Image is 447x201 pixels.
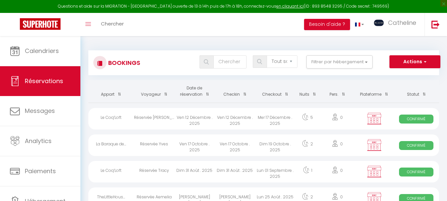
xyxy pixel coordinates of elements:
th: Sort by guest [134,80,174,103]
span: Messages [25,107,55,115]
button: Besoin d'aide ? [304,19,350,30]
span: Analytics [25,137,52,145]
th: Sort by rentals [88,80,134,103]
a: Chercher [96,13,129,36]
iframe: LiveChat chat widget [419,173,447,201]
a: ... Catheline [369,13,425,36]
span: Paiements [25,167,56,175]
th: Sort by people [320,80,355,103]
img: ... [374,20,384,26]
input: Chercher [213,55,246,69]
th: Sort by status [393,80,439,103]
th: Sort by checkin [215,80,255,103]
img: logout [431,20,440,28]
span: Calendriers [25,47,59,55]
th: Sort by booking date [174,80,215,103]
th: Sort by nights [295,80,320,103]
th: Sort by checkout [255,80,295,103]
span: Catheline [388,19,416,27]
span: Réservations [25,77,63,85]
th: Sort by channel [355,80,394,103]
button: Filtrer par hébergement [306,55,373,69]
button: Actions [389,55,440,69]
a: en cliquant ici [276,3,304,9]
span: Chercher [101,20,124,27]
img: Super Booking [20,18,61,30]
h3: Bookings [107,55,140,70]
